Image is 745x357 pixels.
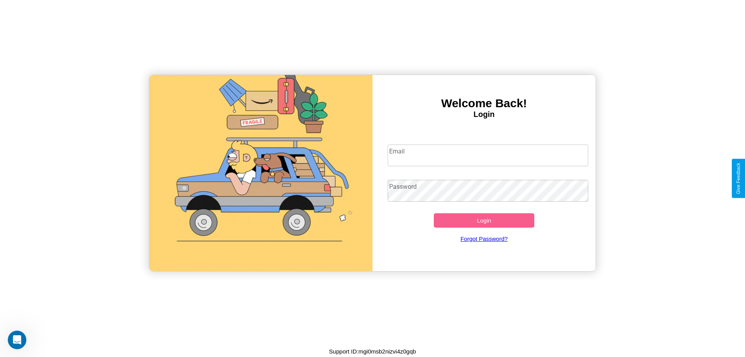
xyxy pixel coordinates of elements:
[372,110,596,119] h4: Login
[384,228,585,250] a: Forgot Password?
[372,97,596,110] h3: Welcome Back!
[434,213,534,228] button: Login
[149,75,372,271] img: gif
[8,331,26,349] iframe: Intercom live chat
[329,346,416,357] p: Support ID: mgi0msb2nizvi4z0gqb
[736,163,741,194] div: Give Feedback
